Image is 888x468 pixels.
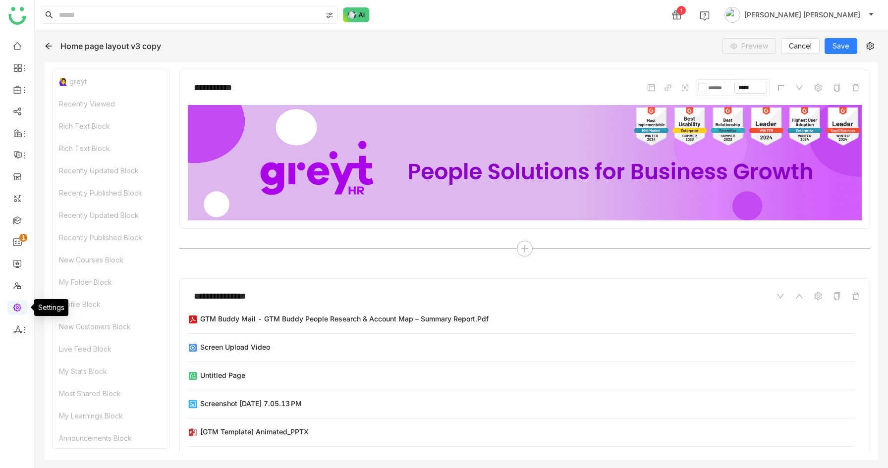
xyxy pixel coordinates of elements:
div: Most Shared Block [53,382,169,405]
div: Settings [34,299,68,316]
div: My Learnings Block [53,405,169,427]
div: Recently Viewed [53,93,169,115]
img: avatar [724,7,740,23]
div: Recently Updated Block [53,204,169,226]
div: [GTM Template] Animated_PPTX [200,426,309,437]
button: [PERSON_NAME] [PERSON_NAME] [722,7,876,23]
div: New Courses Block [53,249,169,271]
div: GTM Buddy Mail - GTM Buddy People Research & Account Map – Summary Report.pdf [200,313,489,324]
div: Recently Published Block [53,226,169,249]
span: [PERSON_NAME] [PERSON_NAME] [744,9,860,20]
div: Live Feed Block [53,338,169,360]
p: 1 [21,233,25,243]
img: 68ca8a786afc163911e2cfd3 [188,105,862,220]
div: New Customers Block [53,315,169,338]
div: Screenshot [DATE] 7.05.13 PM [200,398,302,409]
img: search-type.svg [326,11,333,19]
div: Recently Published Block [53,182,169,204]
div: My Folder Block [53,271,169,293]
span: Save [832,41,849,52]
button: Cancel [781,38,820,54]
img: ask-buddy-normal.svg [343,7,370,22]
div: Announcements Block [53,427,169,449]
div: Untitled Page [200,370,245,380]
span: Cancel [789,41,812,52]
div: Rich Text Block [53,115,169,137]
div: Profile Block [53,293,169,315]
button: Preview [722,38,776,54]
img: logo [8,7,26,25]
div: Rich Text Block [53,137,169,159]
div: Recently Updated Block [53,159,169,182]
div: 1 [677,6,686,15]
div: Screen upload video [200,342,270,352]
div: My Stats Block [53,360,169,382]
button: Save [825,38,857,54]
img: help.svg [700,11,710,21]
div: Home page layout v3 copy [60,41,161,51]
nz-badge-sup: 1 [19,234,27,242]
div: 🙋‍♀️ greyt [53,70,169,93]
